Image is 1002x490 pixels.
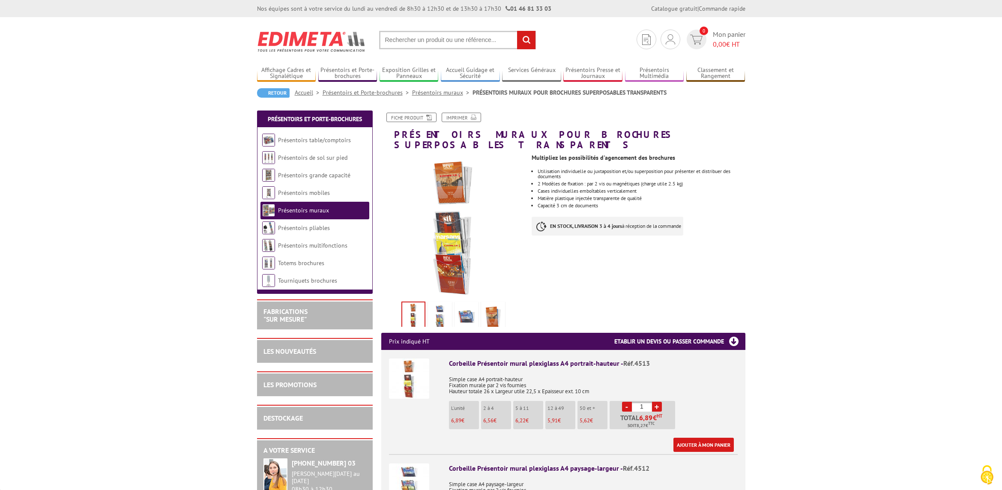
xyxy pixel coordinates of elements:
span: 6,89 [639,414,653,421]
p: à réception de la commande [532,217,683,236]
span: Mon panier [713,30,745,49]
li: Capacité 3 cm de documents [538,203,745,208]
span: 6,89 [451,417,461,424]
div: [PERSON_NAME][DATE] au [DATE] [292,470,366,485]
p: Simple case A4 portrait-hauteur Fixation murale par 2 vis fournies Hauteur totale 26 x Largeur ut... [449,370,738,394]
img: Présentoirs table/comptoirs [262,134,275,146]
div: Corbeille Présentoir mural plexiglass A4 paysage-largeur - [449,463,738,473]
img: devis rapide [666,34,675,45]
img: Tourniquets brochures [262,274,275,287]
li: PRÉSENTOIRS MURAUX POUR BROCHURES SUPERPOSABLES TRANSPARENTS [473,88,667,97]
span: € [653,414,657,421]
img: devis rapide [690,35,703,45]
span: 0 [700,27,708,35]
li: Utilisation individuelle ou juxtaposition et/ou superposition pour présenter et distribuer des do... [538,169,745,179]
span: 5,91 [547,417,558,424]
strong: [PHONE_NUMBER] 03 [292,459,356,467]
span: 6,22 [515,417,526,424]
p: € [515,418,543,424]
a: Services Généraux [502,66,561,81]
p: Prix indiqué HT [389,333,430,350]
span: Soit € [628,422,655,429]
a: Présentoirs et Porte-brochures [323,89,412,96]
img: Présentoirs multifonctions [262,239,275,252]
a: Présentoirs muraux [278,206,329,214]
a: Présentoirs multifonctions [278,242,347,249]
a: Accueil Guidage et Sécurité [441,66,500,81]
span: Réf.4513 [623,359,650,367]
strong: EN STOCK, LIVRAISON 3 à 4 jours [550,223,622,229]
a: Totems brochures [278,259,324,267]
a: Présentoirs et Porte-brochures [268,115,362,123]
a: Tourniquets brochures [278,277,337,284]
img: corbeille_murale_plexi_a4_paysage_largeur_4512_1.jpg [430,303,450,330]
p: Total [612,414,675,429]
a: LES NOUVEAUTÉS [263,347,316,356]
strong: 01 46 81 33 03 [505,5,551,12]
img: Corbeille Présentoir mural plexiglass A4 portrait-hauteur [389,359,429,399]
a: Présentoirs de sol sur pied [278,154,347,161]
a: DESTOCKAGE [263,414,303,422]
sup: TTC [648,421,655,426]
span: € HT [713,39,745,49]
a: Catalogue gratuit [651,5,697,12]
span: Réf.4512 [623,464,649,472]
h2: A votre service [263,447,366,454]
img: Présentoirs de sol sur pied [262,151,275,164]
input: rechercher [517,31,535,49]
img: presentoirs_muraux_4513_1.jpg [381,154,526,299]
a: Imprimer [442,113,481,122]
a: Présentoirs mobiles [278,189,330,197]
a: Présentoirs pliables [278,224,330,232]
a: Affichage Cadres et Signalétique [257,66,316,81]
a: Ajouter à mon panier [673,438,734,452]
a: Accueil [295,89,323,96]
a: devis rapide 0 Mon panier 0,00€ HT [685,30,745,49]
input: Rechercher un produit ou une référence... [379,31,536,49]
p: 50 et + [580,405,607,411]
p: € [580,418,607,424]
li: 2 Modèles de fixation : par 2 vis ou magnétiques (charge utile 2.5 kg) [538,181,745,186]
p: 5 à 11 [515,405,543,411]
sup: HT [657,413,662,419]
img: Présentoirs muraux [262,204,275,217]
li: Matière plastique injectée transparente de qualité [538,196,745,201]
span: 5,62 [580,417,590,424]
img: devis rapide [642,34,651,45]
a: Présentoirs muraux [412,89,473,96]
p: € [451,418,479,424]
img: Cookies (fenêtre modale) [976,464,998,486]
a: Présentoirs et Porte-brochures [318,66,377,81]
a: Fiche produit [386,113,437,122]
img: presentoirs_muraux_4513_1.jpg [402,302,425,329]
img: Présentoirs grande capacité [262,169,275,182]
li: Cases individuelles emboîtables verticalement [538,188,745,194]
a: Présentoirs Multimédia [625,66,684,81]
a: FABRICATIONS"Sur Mesure" [263,307,308,323]
div: Corbeille Présentoir mural plexiglass A4 portrait-hauteur - [449,359,738,368]
a: Retour [257,88,290,98]
span: 6,56 [483,417,494,424]
button: Cookies (fenêtre modale) [972,461,1002,490]
span: 8,27 [637,422,646,429]
img: Présentoirs pliables [262,221,275,234]
img: Totems brochures [262,257,275,269]
p: 2 à 4 [483,405,511,411]
p: L'unité [451,405,479,411]
img: corbeille_murale_magnetique_plexi_a4_portrait_hauteur_4503_1.jpg [483,303,503,330]
a: Classement et Rangement [686,66,745,81]
span: 0,00 [713,40,726,48]
strong: Multipliez les possibilités d'agencement des brochures [532,154,675,161]
a: + [652,402,662,412]
img: corbeille_murale_magnetique_plexi_a4_paysage_largeur_4502_1.jpg [456,303,477,330]
p: € [483,418,511,424]
img: Edimeta [257,26,366,57]
a: Commande rapide [699,5,745,12]
a: Exposition Grilles et Panneaux [380,66,439,81]
a: LES PROMOTIONS [263,380,317,389]
a: Présentoirs Presse et Journaux [563,66,622,81]
a: Présentoirs table/comptoirs [278,136,351,144]
div: Nos équipes sont à votre service du lundi au vendredi de 8h30 à 12h30 et de 13h30 à 17h30 [257,4,551,13]
a: Présentoirs grande capacité [278,171,350,179]
h1: PRÉSENTOIRS MURAUX POUR BROCHURES SUPERPOSABLES TRANSPARENTS [375,113,752,150]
